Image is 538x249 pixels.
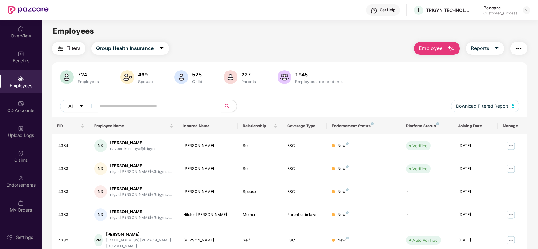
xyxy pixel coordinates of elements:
[346,188,349,191] img: svg+xml;base64,PHN2ZyB4bWxucz0iaHR0cDovL3d3dy53My5vcmcvMjAwMC9zdmciIHdpZHRoPSI4IiBoZWlnaHQ9IjgiIH...
[243,166,277,172] div: Self
[458,189,493,195] div: [DATE]
[294,79,344,84] div: Employees+dependents
[18,26,24,32] img: svg+xml;base64,PHN2ZyBpZD0iSG9tZSIgeG1sbnM9Imh0dHA6Ly93d3cudzMub3JnLzIwMDAvc3ZnIiB3aWR0aD0iMjAiIG...
[483,5,517,11] div: Pazcare
[414,42,460,55] button: Employee
[224,70,237,84] img: svg+xml;base64,PHN2ZyB4bWxucz0iaHR0cDovL3d3dy53My5vcmcvMjAwMC9zdmciIHhtbG5zOnhsaW5rPSJodHRwOi8vd3...
[58,166,84,172] div: 4383
[8,6,49,14] img: New Pazcare Logo
[7,234,13,241] img: svg+xml;base64,PHN2ZyBpZD0iU2V0dGluZy0yMHgyMCIgeG1sbnM9Imh0dHA6Ly93d3cudzMub3JnLzIwMDAvc3ZnIiB3aW...
[58,143,84,149] div: 4384
[243,143,277,149] div: Self
[346,211,349,214] img: svg+xml;base64,PHN2ZyB4bWxucz0iaHR0cDovL3d3dy53My5vcmcvMjAwMC9zdmciIHdpZHRoPSI4IiBoZWlnaHQ9IjgiIH...
[371,122,374,125] img: svg+xml;base64,PHN2ZyB4bWxucz0iaHR0cDovL3d3dy53My5vcmcvMjAwMC9zdmciIHdpZHRoPSI4IiBoZWlnaHQ9IjgiIH...
[451,100,520,112] button: Download Filtered Report
[178,117,237,134] th: Insured Name
[346,165,349,168] img: svg+xml;base64,PHN2ZyB4bWxucz0iaHR0cDovL3d3dy53My5vcmcvMjAwMC9zdmciIHdpZHRoPSI4IiBoZWlnaHQ9IjgiIH...
[94,139,107,152] div: NK
[506,164,516,174] img: manageButton
[243,123,272,128] span: Relationship
[191,79,203,84] div: Child
[419,44,442,52] span: Employee
[287,143,322,149] div: ESC
[137,79,154,84] div: Spouse
[498,117,527,134] th: Manage
[238,117,282,134] th: Relationship
[412,143,428,149] div: Verified
[94,162,107,175] div: ND
[458,212,493,218] div: [DATE]
[412,166,428,172] div: Verified
[18,125,24,132] img: svg+xml;base64,PHN2ZyBpZD0iVXBsb2FkX0xvZ3MiIGRhdGEtbmFtZT0iVXBsb2FkIExvZ3MiIHhtbG5zPSJodHRwOi8vd3...
[57,45,64,53] img: svg+xml;base64,PHN2ZyB4bWxucz0iaHR0cDovL3d3dy53My5vcmcvMjAwMC9zdmciIHdpZHRoPSIyNCIgaGVpZ2h0PSIyNC...
[412,237,438,243] div: Auto Verified
[243,237,277,243] div: Self
[294,71,344,78] div: 1945
[110,215,172,221] div: nigar.[PERSON_NAME]@trigyn.c...
[60,70,74,84] img: svg+xml;base64,PHN2ZyB4bWxucz0iaHR0cDovL3d3dy53My5vcmcvMjAwMC9zdmciIHhtbG5zOnhsaW5rPSJodHRwOi8vd3...
[458,166,493,172] div: [DATE]
[183,237,232,243] div: [PERSON_NAME]
[512,104,515,108] img: svg+xml;base64,PHN2ZyB4bWxucz0iaHR0cDovL3d3dy53My5vcmcvMjAwMC9zdmciIHhtbG5zOnhsaW5rPSJodHRwOi8vd3...
[243,189,277,195] div: Spouse
[14,234,35,241] div: Settings
[18,175,24,181] img: svg+xml;base64,PHN2ZyBpZD0iRW5kb3JzZW1lbnRzIiB4bWxucz0iaHR0cDovL3d3dy53My5vcmcvMjAwMC9zdmciIHdpZH...
[110,209,172,215] div: [PERSON_NAME]
[337,212,349,218] div: New
[380,8,395,13] div: Get Help
[91,42,169,55] button: Group Health Insurancecaret-down
[18,150,24,156] img: svg+xml;base64,PHN2ZyBpZD0iQ2xhaW0iIHhtbG5zPSJodHRwOi8vd3d3LnczLm9yZy8yMDAwL3N2ZyIgd2lkdGg9IjIwIi...
[515,45,523,53] img: svg+xml;base64,PHN2ZyB4bWxucz0iaHR0cDovL3d3dy53My5vcmcvMjAwMC9zdmciIHdpZHRoPSIyNCIgaGVpZ2h0PSIyNC...
[240,79,257,84] div: Parents
[76,79,100,84] div: Employees
[436,122,439,125] img: svg+xml;base64,PHN2ZyB4bWxucz0iaHR0cDovL3d3dy53My5vcmcvMjAwMC9zdmciIHdpZHRoPSI4IiBoZWlnaHQ9IjgiIH...
[506,141,516,151] img: manageButton
[337,189,349,195] div: New
[183,212,232,218] div: Nilofer [PERSON_NAME]
[371,8,377,14] img: svg+xml;base64,PHN2ZyBpZD0iSGVscC0zMngzMiIgeG1sbnM9Imh0dHA6Ly93d3cudzMub3JnLzIwMDAvc3ZnIiB3aWR0aD...
[506,235,516,245] img: manageButton
[337,166,349,172] div: New
[53,26,94,36] span: Employees
[159,46,164,51] span: caret-down
[110,140,158,146] div: [PERSON_NAME]
[52,42,85,55] button: Filters
[58,212,84,218] div: 4383
[183,166,232,172] div: [PERSON_NAME]
[191,71,203,78] div: 525
[494,46,499,51] span: caret-down
[106,231,173,237] div: [PERSON_NAME]
[66,44,80,52] span: Filters
[183,143,232,149] div: [PERSON_NAME]
[458,237,493,243] div: [DATE]
[58,189,84,195] div: 4383
[52,117,89,134] th: EID
[94,208,107,221] div: ND
[243,212,277,218] div: Mother
[96,44,154,52] span: Group Health Insurance
[426,7,470,13] div: TRIGYN TECHNOLOGIES LIMITED
[471,44,489,52] span: Reports
[221,100,237,112] button: search
[94,234,103,246] div: RM
[183,189,232,195] div: [PERSON_NAME]
[524,8,529,13] img: svg+xml;base64,PHN2ZyBpZD0iRHJvcGRvd24tMzJ4MzIiIHhtbG5zPSJodHRwOi8vd3d3LnczLm9yZy8yMDAwL3N2ZyIgd2...
[221,104,233,109] span: search
[287,212,322,218] div: Parent or in laws
[60,100,98,112] button: Allcaret-down
[458,143,493,149] div: [DATE]
[110,186,172,192] div: [PERSON_NAME]
[240,71,257,78] div: 227
[337,143,349,149] div: New
[346,237,349,239] img: svg+xml;base64,PHN2ZyB4bWxucz0iaHR0cDovL3d3dy53My5vcmcvMjAwMC9zdmciIHdpZHRoPSI4IiBoZWlnaHQ9IjgiIH...
[287,189,322,195] div: ESC
[68,103,73,110] span: All
[18,51,24,57] img: svg+xml;base64,PHN2ZyBpZD0iQmVuZWZpdHMiIHhtbG5zPSJodHRwOi8vd3d3LnczLm9yZy8yMDAwL3N2ZyIgd2lkdGg9Ij...
[401,203,453,226] td: -
[58,237,84,243] div: 4382
[89,117,178,134] th: Employee Name
[110,163,172,169] div: [PERSON_NAME]
[287,237,322,243] div: ESC
[337,237,349,243] div: New
[110,192,172,198] div: nigar.[PERSON_NAME]@trigyn.c...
